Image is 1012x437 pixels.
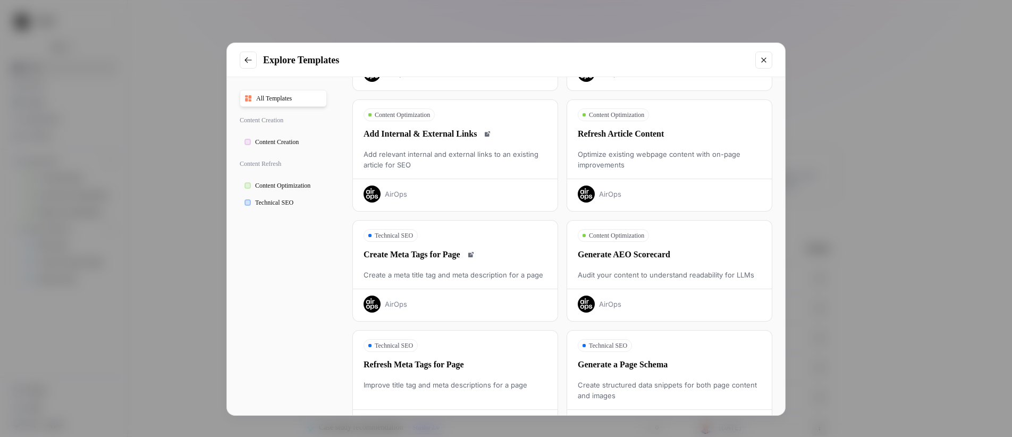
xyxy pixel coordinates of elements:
[567,380,772,401] div: Create structured data snippets for both page content and images
[255,198,322,207] span: Technical SEO
[589,110,644,120] span: Content Optimization
[240,52,257,69] button: Go to previous step
[385,189,407,199] div: AirOps
[240,155,327,173] span: Content Refresh
[353,358,558,371] div: Refresh Meta Tags for Page
[755,52,772,69] button: Close modal
[240,111,327,129] span: Content Creation
[599,299,621,309] div: AirOps
[353,149,558,170] div: Add relevant internal and external links to an existing article for SEO
[567,358,772,371] div: Generate a Page Schema
[256,94,322,103] span: All Templates
[385,299,407,309] div: AirOps
[599,189,621,199] div: AirOps
[567,248,772,261] div: Generate AEO Scorecard
[567,128,772,140] div: Refresh Article Content
[589,231,644,240] span: Content Optimization
[353,270,558,280] div: Create a meta title tag and meta description for a page
[353,248,558,261] div: Create Meta Tags for Page
[375,341,413,350] span: Technical SEO
[240,177,327,194] button: Content Optimization
[567,220,772,322] button: Content OptimizationGenerate AEO ScorecardAudit your content to understand readability for LLMsAi...
[263,53,749,68] h2: Explore Templates
[352,99,558,212] button: Content OptimizationAdd Internal & External LinksRead docsAdd relevant internal and external link...
[567,149,772,170] div: Optimize existing webpage content with on-page improvements
[567,99,772,212] button: Content OptimizationRefresh Article ContentOptimize existing webpage content with on-page improve...
[240,133,327,150] button: Content Creation
[240,194,327,211] button: Technical SEO
[255,137,322,147] span: Content Creation
[567,270,772,280] div: Audit your content to understand readability for LLMs
[589,341,627,350] span: Technical SEO
[255,181,322,190] span: Content Optimization
[240,90,327,107] button: All Templates
[375,110,430,120] span: Content Optimization
[465,248,477,261] a: Read docs
[353,128,558,140] div: Add Internal & External Links
[352,220,558,322] button: Technical SEOCreate Meta Tags for PageRead docsCreate a meta title tag and meta description for a...
[481,128,494,140] a: Read docs
[375,231,413,240] span: Technical SEO
[353,380,558,401] div: Improve title tag and meta descriptions for a page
